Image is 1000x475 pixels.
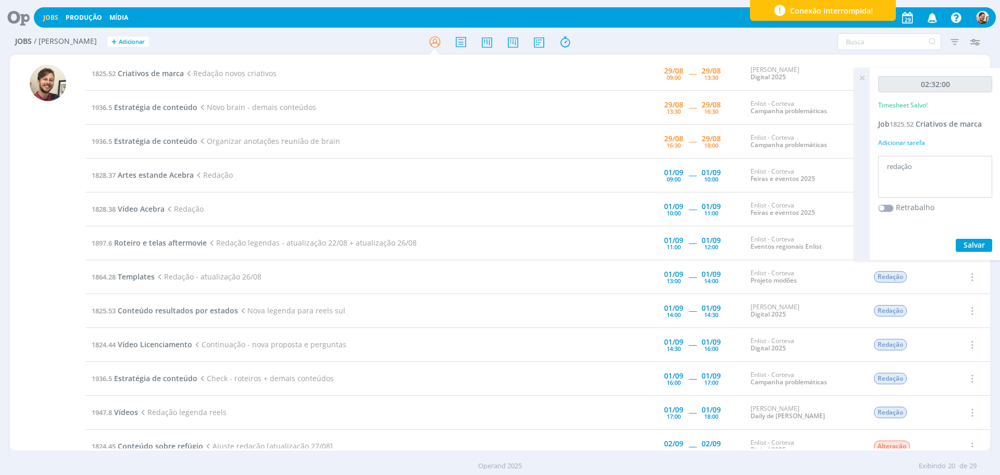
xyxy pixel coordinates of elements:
div: Enlist - Corteva [751,236,858,251]
div: 16:30 [704,108,718,114]
a: 1936.5Estratégia de conteúdo [92,373,197,383]
span: ----- [689,238,696,248]
a: Feiras e eventos 2025 [751,174,815,183]
div: 13:30 [667,108,681,114]
span: ----- [689,272,696,282]
div: 01/09 [702,338,721,346]
span: ----- [689,373,696,383]
button: G [976,8,990,27]
div: 16:00 [667,380,681,385]
div: 01/09 [664,203,683,210]
div: Enlist - Corteva [751,100,858,115]
div: 01/09 [702,203,721,210]
a: 1828.38Vídeo Acebra [92,204,165,214]
span: Roteiro e telas aftermovie [114,238,207,248]
span: 1936.5 [92,374,112,383]
button: +Adicionar [107,36,149,47]
div: Enlist - Corteva [751,371,858,386]
span: ----- [689,136,696,146]
span: 1936.5 [92,137,112,146]
a: Digital 2025 [751,344,786,352]
span: 20 [948,461,955,471]
div: 11:00 [667,244,681,250]
span: Redação - atualização 26/08 [155,272,261,282]
a: Digital 2025 [751,72,786,81]
button: Mídia [106,14,131,22]
a: 1936.5Estratégia de conteúdo [92,136,197,146]
div: 29/08 [664,67,683,75]
span: Nova legenda para reels sul [238,306,345,315]
div: 01/09 [664,237,683,244]
div: 01/09 [702,406,721,413]
div: 16:00 [704,346,718,351]
span: Vídeos [114,407,138,417]
div: Enlist - Corteva [751,134,858,149]
span: Redação [874,373,907,384]
a: 1825.53Conteúdo resultados por estados [92,306,238,315]
span: Organizar anotações reunião de brain [197,136,340,146]
div: 02/09 [664,440,683,447]
span: Vídeo Acebra [118,204,165,214]
a: Daily de [PERSON_NAME] [751,411,825,420]
div: Enlist - Corteva [751,202,858,217]
div: 14:00 [667,312,681,318]
a: Digital 2025 [751,445,786,454]
a: 1824.45Conteúdo sobre refúgio [92,441,203,451]
a: 1824.44Vídeo Licenciamento [92,339,192,349]
div: 02/09 [702,440,721,447]
span: Redação novos criativos [184,68,277,78]
span: 1936.5 [92,103,112,112]
div: 09:00 [667,75,681,80]
span: 1828.38 [92,204,116,214]
div: 10:00 [667,210,681,216]
div: 17:00 [704,380,718,385]
span: de [959,461,967,471]
div: 01/09 [702,169,721,176]
span: 1947.8 [92,408,112,417]
div: 09:30 [704,447,718,453]
div: 01/09 [664,271,683,278]
span: 1824.45 [92,442,116,451]
span: Conexão interrompida! [790,5,873,16]
a: Jobs [43,13,58,22]
div: [PERSON_NAME] [751,303,858,319]
span: Conteúdo sobre refúgio [118,441,203,451]
span: Salvar [964,240,985,250]
div: Enlist - Corteva [751,270,858,285]
div: 18:00 [704,142,718,148]
div: 01/09 [664,169,683,176]
div: 09:00 [667,176,681,182]
div: 29/08 [664,101,683,108]
a: Produção [66,13,102,22]
span: Criativos de marca [118,68,184,78]
span: ----- [689,170,696,180]
span: ----- [689,407,696,417]
span: Redação [874,339,907,350]
div: Enlist - Corteva [751,439,858,454]
span: Redação [874,271,907,283]
div: 01/09 [664,406,683,413]
a: Projeto modões [751,276,797,285]
span: Novo brain - demais conteúdos [197,102,316,112]
div: 29/08 [702,67,721,75]
span: Continuação - nova proposta e perguntas [192,339,346,349]
span: ----- [689,441,696,451]
span: Artes estande Acebra [118,170,194,180]
a: 1825.52Criativos de marca [92,68,184,78]
span: 1825.52 [890,119,914,129]
span: Redação legenda reels [138,407,227,417]
img: G [30,65,66,101]
button: Salvar [956,239,992,252]
span: / [PERSON_NAME] [34,37,97,46]
span: Jobs [15,37,32,46]
span: Alteração [874,441,910,452]
span: Redação [874,407,907,418]
div: 01/09 [664,338,683,346]
a: 1947.8Vídeos [92,407,138,417]
a: Feiras e eventos 2025 [751,208,815,217]
div: Adicionar tarefa [878,138,992,148]
div: 16:30 [667,142,681,148]
span: + [111,36,117,47]
div: 18:00 [704,413,718,419]
span: 29 [969,461,977,471]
